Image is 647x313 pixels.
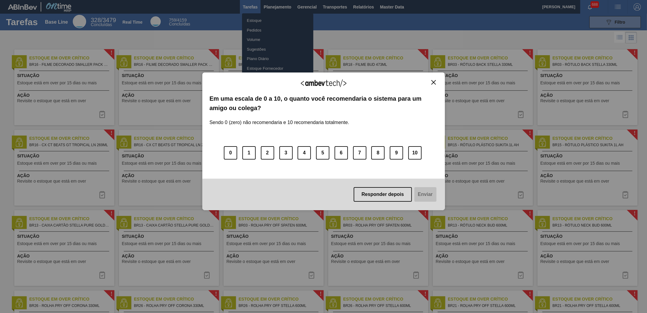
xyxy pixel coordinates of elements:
[390,146,403,160] button: 9
[335,146,348,160] button: 6
[353,146,366,160] button: 7
[242,146,256,160] button: 1
[354,187,412,202] button: Responder depois
[408,146,422,160] button: 10
[431,80,436,85] img: Close
[430,80,438,85] button: Close
[210,113,349,125] label: Sendo 0 (zero) não recomendaria e 10 recomendaria totalmente.
[301,79,346,87] img: Logo Ambevtech
[371,146,385,160] button: 8
[224,146,237,160] button: 0
[279,146,293,160] button: 3
[261,146,274,160] button: 2
[210,94,438,113] label: Em uma escala de 0 a 10, o quanto você recomendaria o sistema para um amigo ou colega?
[316,146,329,160] button: 5
[298,146,311,160] button: 4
